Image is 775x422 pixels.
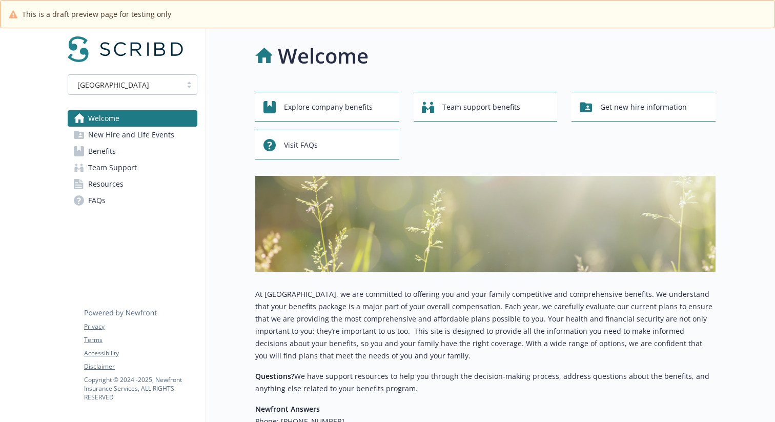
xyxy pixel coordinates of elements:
h1: Welcome [278,41,369,71]
span: [GEOGRAPHIC_DATA] [73,79,176,90]
p: We have support resources to help you through the decision-making process, address questions abou... [255,370,716,395]
span: Visit FAQs [284,135,318,155]
a: Resources [68,176,197,192]
span: [GEOGRAPHIC_DATA] [77,79,149,90]
button: Visit FAQs [255,130,399,159]
span: New Hire and Life Events [88,127,174,143]
span: FAQs [88,192,106,209]
span: This is a draft preview page for testing only [22,9,171,19]
a: Team Support [68,159,197,176]
span: Team Support [88,159,137,176]
span: Get new hire information [600,97,687,117]
a: Disclaimer [84,362,197,371]
button: Get new hire information [572,92,716,122]
a: FAQs [68,192,197,209]
p: Copyright © 2024 - 2025 , Newfront Insurance Services, ALL RIGHTS RESERVED [84,375,197,401]
span: Explore company benefits [284,97,373,117]
strong: Questions? [255,371,294,381]
span: Team support benefits [442,97,520,117]
button: Explore company benefits [255,92,399,122]
span: Welcome [88,110,119,127]
a: New Hire and Life Events [68,127,197,143]
button: Team support benefits [414,92,558,122]
p: At [GEOGRAPHIC_DATA], we are committed to offering you and your family competitive and comprehens... [255,288,716,362]
a: Privacy [84,322,197,331]
span: Resources [88,176,124,192]
a: Terms [84,335,197,345]
img: overview page banner [255,176,716,272]
span: Benefits [88,143,116,159]
a: Welcome [68,110,197,127]
strong: Newfront Answers [255,404,320,414]
a: Benefits [68,143,197,159]
a: Accessibility [84,349,197,358]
